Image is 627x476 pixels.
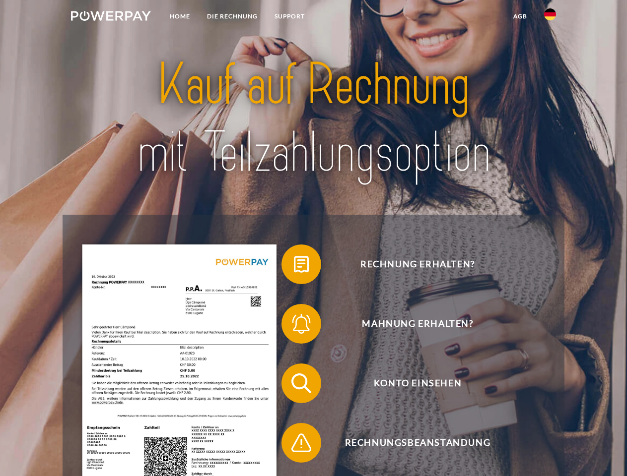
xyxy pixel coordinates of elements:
a: agb [505,7,536,25]
button: Mahnung erhalten? [281,304,540,344]
img: qb_bill.svg [289,252,314,277]
img: qb_warning.svg [289,430,314,455]
img: title-powerpay_de.svg [95,48,532,190]
img: qb_bell.svg [289,311,314,336]
img: qb_search.svg [289,371,314,396]
button: Rechnungsbeanstandung [281,423,540,463]
span: Rechnung erhalten? [296,244,539,284]
img: de [544,8,556,20]
button: Konto einsehen [281,363,540,403]
button: Rechnung erhalten? [281,244,540,284]
a: Home [161,7,199,25]
span: Mahnung erhalten? [296,304,539,344]
a: SUPPORT [266,7,313,25]
a: DIE RECHNUNG [199,7,266,25]
span: Rechnungsbeanstandung [296,423,539,463]
span: Konto einsehen [296,363,539,403]
img: logo-powerpay-white.svg [71,11,151,21]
